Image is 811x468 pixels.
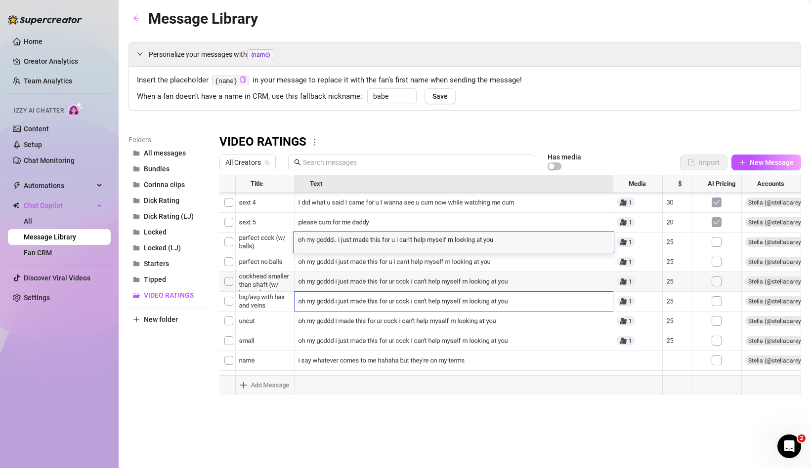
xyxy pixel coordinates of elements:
span: folder [133,197,140,204]
button: Save [425,88,456,104]
span: Personalize your messages with [149,49,793,60]
span: copy [240,77,246,83]
button: New Message [731,155,801,170]
span: Insert the placeholder in your message to replace it with the fan’s first name when sending the m... [137,75,793,86]
a: Setup [24,141,42,149]
button: Locked (LJ) [128,240,208,256]
span: folder [133,260,140,267]
span: Izzy AI Chatter [14,106,64,116]
article: Has media [548,154,581,160]
span: folder [133,165,140,172]
button: Dick Rating [128,193,208,208]
button: Starters [128,256,208,272]
button: Locked [128,224,208,240]
a: Content [24,125,49,133]
span: folder [133,181,140,188]
span: {name} [247,49,274,60]
span: folder-open [133,292,140,299]
span: folder [133,150,140,156]
h3: VIDEO RATINGS [219,134,306,150]
span: Locked [144,228,167,236]
a: Home [24,38,43,45]
span: plus [133,316,140,323]
span: folder [133,276,140,283]
article: Message Library [148,7,258,30]
article: Folders [128,134,208,145]
textarea: oh my goddd.. i just made this for u i can't help myself rn looking at you [294,234,614,243]
img: Chat Copilot [13,202,19,209]
a: Team Analytics [24,77,72,85]
span: New folder [144,315,178,323]
span: Starters [144,260,169,268]
button: Corinna clips [128,177,208,193]
span: Corinna clips [144,181,185,189]
span: Locked (LJ) [144,244,181,252]
a: Discover Viral Videos [24,274,90,282]
div: Personalize your messages with{name} [129,42,801,66]
input: Search messages [303,157,529,168]
a: Fan CRM [24,249,52,257]
span: Automations [24,178,94,194]
a: Settings [24,294,50,302]
span: Tipped [144,275,166,283]
a: All [24,217,32,225]
a: Creator Analytics [24,53,103,69]
span: All Creators [225,155,270,170]
span: 2 [798,434,806,442]
span: more [310,138,319,147]
span: Save [432,92,448,100]
span: New Message [750,158,794,166]
span: Bundles [144,165,170,173]
span: thunderbolt [13,182,21,190]
iframe: Intercom live chat [777,434,801,458]
span: search [294,159,301,166]
span: VIDEO RATINGS [144,291,194,299]
span: When a fan doesn’t have a name in CRM, use this fallback nickname: [137,91,362,103]
span: folder [133,213,140,220]
button: Click to Copy [240,77,246,84]
button: All messages [128,145,208,161]
button: VIDEO RATINGS [128,287,208,303]
span: All messages [144,149,186,157]
span: folder [133,229,140,235]
button: Tipped [128,272,208,287]
img: AI Chatter [68,102,83,117]
span: Dick Rating (LJ) [144,212,194,220]
button: New folder [128,312,208,327]
button: Dick Rating (LJ) [128,208,208,224]
a: Chat Monitoring [24,156,75,164]
span: folder [133,244,140,251]
button: Bundles [128,161,208,177]
span: Dick Rating [144,196,179,204]
span: plus [739,159,746,166]
span: team [264,159,270,165]
code: {name} [212,76,249,86]
a: Message Library [24,233,76,241]
button: Import [680,155,727,170]
span: arrow-left [133,15,140,22]
span: Chat Copilot [24,197,94,213]
span: expanded [137,51,143,57]
img: logo-BBDzfeDw.svg [8,15,82,25]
